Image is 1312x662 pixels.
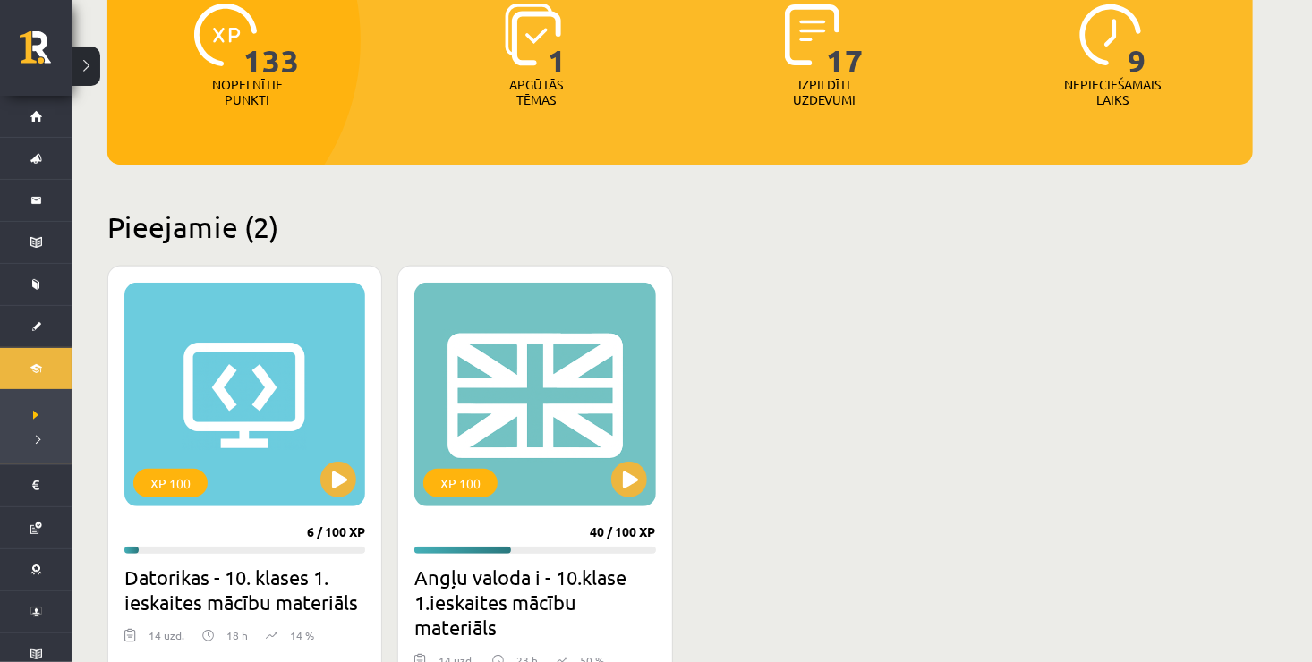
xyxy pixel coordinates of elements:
h2: Pieejamie (2) [107,209,1253,244]
span: 133 [243,4,300,77]
p: Izpildīti uzdevumi [789,77,859,107]
span: 9 [1129,4,1147,77]
a: Rīgas 1. Tālmācības vidusskola [20,31,72,76]
h2: Angļu valoda i - 10.klase 1.ieskaites mācību materiāls [414,564,655,640]
span: 1 [548,4,567,77]
div: XP 100 [423,469,498,497]
p: Nopelnītie punkti [212,77,283,107]
p: 18 h [226,627,248,643]
p: Nepieciešamais laiks [1065,77,1162,107]
div: 14 uzd. [149,627,184,654]
p: 14 % [290,627,314,643]
p: Apgūtās tēmas [501,77,571,107]
img: icon-learned-topics-4a711ccc23c960034f471b6e78daf4a3bad4a20eaf4de84257b87e66633f6470.svg [505,4,561,66]
div: XP 100 [133,469,208,497]
img: icon-xp-0682a9bc20223a9ccc6f5883a126b849a74cddfe5390d2b41b4391c66f2066e7.svg [194,4,257,66]
span: 17 [827,4,865,77]
img: icon-clock-7be60019b62300814b6bd22b8e044499b485619524d84068768e800edab66f18.svg [1079,4,1142,66]
h2: Datorikas - 10. klases 1. ieskaites mācību materiāls [124,564,365,615]
img: icon-completed-tasks-ad58ae20a441b2904462921112bc710f1caf180af7a3daa7317a5a94f2d26646.svg [785,4,840,66]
